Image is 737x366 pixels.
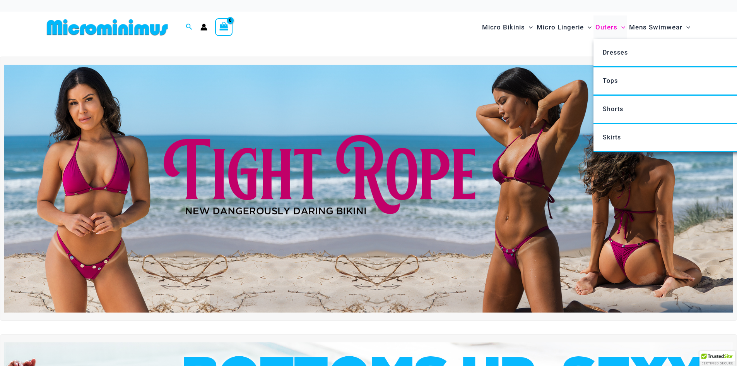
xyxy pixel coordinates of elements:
[537,17,584,37] span: Micro Lingerie
[215,18,233,36] a: View Shopping Cart, empty
[603,49,628,56] span: Dresses
[44,19,171,36] img: MM SHOP LOGO FLAT
[479,14,694,40] nav: Site Navigation
[603,134,621,141] span: Skirts
[4,65,733,313] img: Tight Rope Pink Bikini
[699,351,735,366] div: TrustedSite Certified
[482,17,525,37] span: Micro Bikinis
[595,17,617,37] span: Outers
[200,24,207,31] a: Account icon link
[593,15,627,39] a: OutersMenu ToggleMenu Toggle
[480,15,535,39] a: Micro BikinisMenu ToggleMenu Toggle
[682,17,690,37] span: Menu Toggle
[525,17,533,37] span: Menu Toggle
[603,105,623,113] span: Shorts
[186,22,193,32] a: Search icon link
[629,17,682,37] span: Mens Swimwear
[603,77,618,84] span: Tops
[584,17,592,37] span: Menu Toggle
[535,15,593,39] a: Micro LingerieMenu ToggleMenu Toggle
[627,15,692,39] a: Mens SwimwearMenu ToggleMenu Toggle
[617,17,625,37] span: Menu Toggle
